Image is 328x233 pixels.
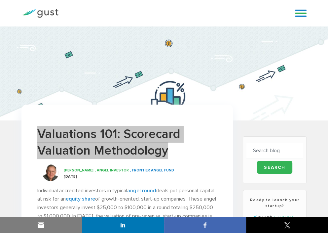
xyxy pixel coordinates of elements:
[201,221,209,229] img: facebook sharing button
[127,187,156,194] a: angel round
[246,197,303,209] h3: Ready to launch your startup?
[257,161,292,174] input: Search
[37,126,217,159] h1: Valuations 101: Scorecard Valuation Methodology
[130,168,174,172] span: , Frontier Angel Fund
[246,143,303,158] input: Search blog
[37,221,45,229] img: email sharing button
[21,9,58,18] img: Gust Logo
[119,221,127,229] img: linkedin sharing button
[283,221,291,229] img: twitter sharing button
[246,214,303,231] h4: can help.
[64,174,77,179] span: [DATE]
[42,164,59,181] img: Bill Payne
[64,168,93,172] span: [PERSON_NAME]
[66,196,95,202] a: equity share
[95,168,129,172] span: , Angel Investor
